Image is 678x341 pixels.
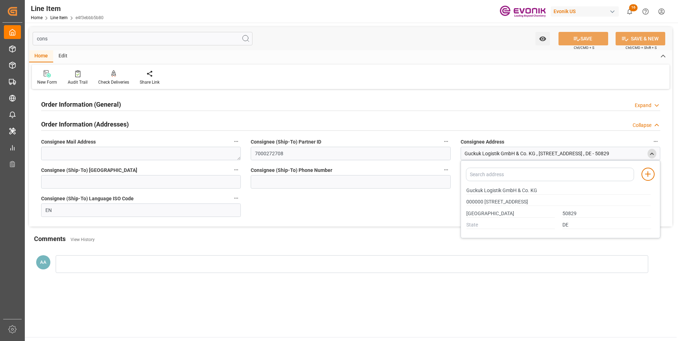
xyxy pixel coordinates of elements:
a: Home [31,15,43,20]
h2: Comments [34,234,66,244]
button: Consignee (Ship-To) Partner ID [441,137,451,146]
div: Collapse [633,122,651,129]
h2: Order Information (General) [41,100,121,109]
span: Consignee (Ship-To) Language ISO Code [41,195,134,202]
span: Consignee (Ship-To) Phone Number [251,167,332,174]
input: City [466,210,555,218]
input: Zip Code [562,210,651,218]
div: Guckuk Logistik GmbH & Co. KG , [STREET_ADDRESS] , DE - 50829 [465,150,609,157]
button: Consignee (Ship-To) Phone Number [441,165,451,174]
button: Evonik US [551,5,622,18]
button: SAVE [558,32,608,45]
div: Line Item [31,3,104,14]
div: New Form [37,79,57,85]
span: Consignee (Ship-To) [GEOGRAPHIC_DATA] [41,167,137,174]
input: Name [466,187,651,195]
input: State [466,221,555,229]
a: Line Item [50,15,68,20]
span: Consignee Address [461,138,504,146]
input: Country [562,221,651,229]
div: close menu [648,149,656,158]
div: Audit Trail [68,79,88,85]
img: Evonik-brand-mark-Deep-Purple-RGB.jpeg_1700498283.jpeg [500,5,546,18]
div: Edit [53,50,73,62]
button: SAVE & NEW [616,32,665,45]
span: 16 [629,4,638,11]
span: Ctrl/CMD + Shift + S [626,45,657,50]
div: Evonik US [551,6,619,17]
div: Expand [635,102,651,109]
input: Search address [466,168,634,181]
button: Consignee (Ship-To) [GEOGRAPHIC_DATA] [232,165,241,174]
h2: Order Information (Addresses) [41,119,129,129]
div: Check Deliveries [98,79,129,85]
span: Ctrl/CMD + S [574,45,594,50]
span: Consignee (Ship-To) Partner ID [251,138,321,146]
input: Street [466,198,651,206]
a: View History [71,237,95,242]
button: Help Center [638,4,654,19]
input: Search Fields [33,32,252,45]
div: Share Link [140,79,160,85]
button: Consignee Mail Address [232,137,241,146]
button: open menu [535,32,550,45]
div: Home [29,50,53,62]
span: AA [40,259,46,265]
button: show 16 new notifications [622,4,638,19]
button: Consignee (Ship-To) Language ISO Code [232,194,241,203]
span: Consignee Mail Address [41,138,96,146]
button: Consignee Address [651,137,660,146]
